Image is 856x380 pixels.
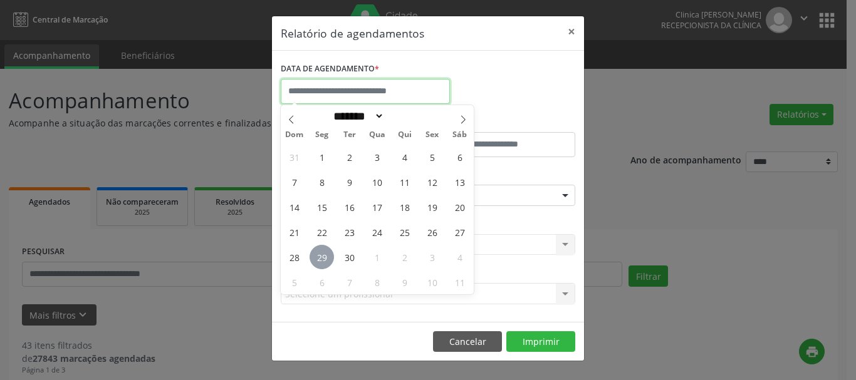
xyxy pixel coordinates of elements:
span: Setembro 10, 2025 [365,170,389,194]
span: Setembro 16, 2025 [337,195,362,219]
span: Setembro 30, 2025 [337,245,362,269]
select: Month [329,110,384,123]
span: Setembro 6, 2025 [447,145,472,169]
span: Setembro 28, 2025 [282,245,306,269]
button: Imprimir [506,331,575,352]
span: Setembro 4, 2025 [392,145,417,169]
span: Setembro 12, 2025 [420,170,444,194]
span: Setembro 24, 2025 [365,220,389,244]
span: Setembro 25, 2025 [392,220,417,244]
span: Outubro 2, 2025 [392,245,417,269]
span: Qua [363,131,391,139]
span: Outubro 8, 2025 [365,270,389,294]
span: Setembro 11, 2025 [392,170,417,194]
span: Outubro 3, 2025 [420,245,444,269]
span: Outubro 11, 2025 [447,270,472,294]
span: Dom [281,131,308,139]
span: Setembro 13, 2025 [447,170,472,194]
span: Setembro 22, 2025 [310,220,334,244]
span: Setembro 17, 2025 [365,195,389,219]
span: Setembro 15, 2025 [310,195,334,219]
span: Setembro 20, 2025 [447,195,472,219]
span: Outubro 10, 2025 [420,270,444,294]
span: Outubro 9, 2025 [392,270,417,294]
span: Outubro 6, 2025 [310,270,334,294]
span: Setembro 2, 2025 [337,145,362,169]
label: DATA DE AGENDAMENTO [281,59,379,79]
button: Close [559,16,584,47]
span: Setembro 23, 2025 [337,220,362,244]
span: Sex [419,131,446,139]
span: Agosto 31, 2025 [282,145,306,169]
span: Setembro 29, 2025 [310,245,334,269]
span: Ter [336,131,363,139]
span: Setembro 18, 2025 [392,195,417,219]
span: Setembro 19, 2025 [420,195,444,219]
span: Setembro 7, 2025 [282,170,306,194]
input: Year [384,110,425,123]
span: Seg [308,131,336,139]
span: Setembro 1, 2025 [310,145,334,169]
span: Setembro 26, 2025 [420,220,444,244]
span: Setembro 3, 2025 [365,145,389,169]
button: Cancelar [433,331,502,352]
label: ATÉ [431,113,575,132]
span: Outubro 1, 2025 [365,245,389,269]
span: Setembro 21, 2025 [282,220,306,244]
span: Setembro 9, 2025 [337,170,362,194]
span: Outubro 7, 2025 [337,270,362,294]
span: Qui [391,131,419,139]
span: Setembro 5, 2025 [420,145,444,169]
span: Outubro 4, 2025 [447,245,472,269]
span: Setembro 8, 2025 [310,170,334,194]
span: Sáb [446,131,474,139]
span: Setembro 27, 2025 [447,220,472,244]
span: Setembro 14, 2025 [282,195,306,219]
h5: Relatório de agendamentos [281,25,424,41]
span: Outubro 5, 2025 [282,270,306,294]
